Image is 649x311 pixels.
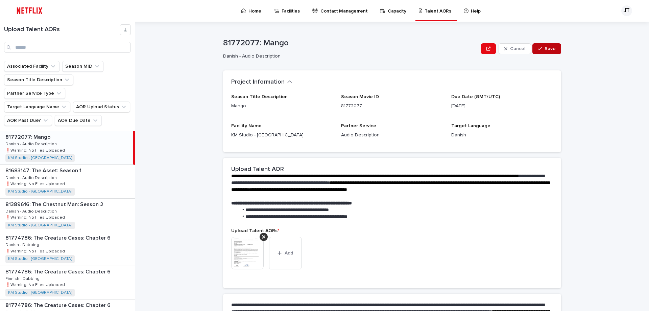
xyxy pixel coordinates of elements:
span: Target Language [451,124,490,128]
input: Search [4,42,131,53]
p: ❗️Warning: No Files Uploaded [5,214,66,220]
button: AOR Due Date [55,115,102,126]
a: KM Studio - [GEOGRAPHIC_DATA] [8,223,72,228]
p: 81772077 [341,103,443,110]
span: Upload Talent AORs [231,228,279,233]
p: 81774786: The Creature Cases: Chapter 6 [5,234,112,241]
p: 81774786: The Creature Cases: Chapter 6 [5,301,112,309]
button: AOR Past Due? [4,115,52,126]
p: Danish - Audio Description [5,140,58,147]
a: KM Studio - [GEOGRAPHIC_DATA] [8,189,72,194]
a: KM Studio - [GEOGRAPHIC_DATA] [8,290,72,295]
p: Finnish - Dubbing [5,275,41,281]
p: 81683147: The Asset: Season 1 [5,166,83,174]
p: Danish [451,132,553,139]
button: Cancel [499,43,531,54]
h2: Upload Talent AOR [231,166,284,173]
p: Danish - Dubbing [5,241,41,247]
button: Season MID [62,61,103,72]
img: ifQbXi3ZQGMSEF7WDB7W [14,4,46,18]
p: ❗️Warning: No Files Uploaded [5,147,66,153]
button: Partner Service Type [4,88,65,99]
p: 81774786: The Creature Cases: Chapter 6 [5,267,112,275]
p: 81389616: The Chestnut Man: Season 2 [5,200,105,208]
span: Season Movie ID [341,94,379,99]
p: KM Studio - [GEOGRAPHIC_DATA] [231,132,333,139]
span: Due Date (GMT/UTC) [451,94,500,99]
p: ❗️Warning: No Files Uploaded [5,281,66,287]
button: Add [269,237,302,269]
button: AOR Upload Status [73,102,130,112]
button: Save [532,43,561,54]
p: ❗️Warning: No Files Uploaded [5,180,66,186]
button: Project Information [231,79,292,86]
p: Danish - Audio Description [5,174,58,180]
span: Cancel [510,46,525,51]
span: Save [545,46,556,51]
p: Audio Description [341,132,443,139]
button: Target Language Name [4,102,70,112]
a: KM Studio - [GEOGRAPHIC_DATA] [8,156,72,160]
span: Season Title Description [231,94,288,99]
p: 81772077: Mango [223,38,478,48]
p: 81772077: Mango [5,133,52,140]
h1: Upload Talent AORs [4,26,120,34]
h2: Project Information [231,79,285,86]
p: [DATE] [451,103,553,110]
span: Partner Service [341,124,376,128]
span: Add [285,251,293,256]
p: Danish - Audio Description [223,53,476,59]
div: JT [621,5,632,16]
button: Associated Facility [4,61,59,72]
p: Mango [231,103,333,110]
a: KM Studio - [GEOGRAPHIC_DATA] [8,257,72,261]
p: Danish - Audio Description [5,208,58,214]
p: ❗️Warning: No Files Uploaded [5,248,66,254]
span: Facility Name [231,124,262,128]
button: Season Title Description [4,74,73,85]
